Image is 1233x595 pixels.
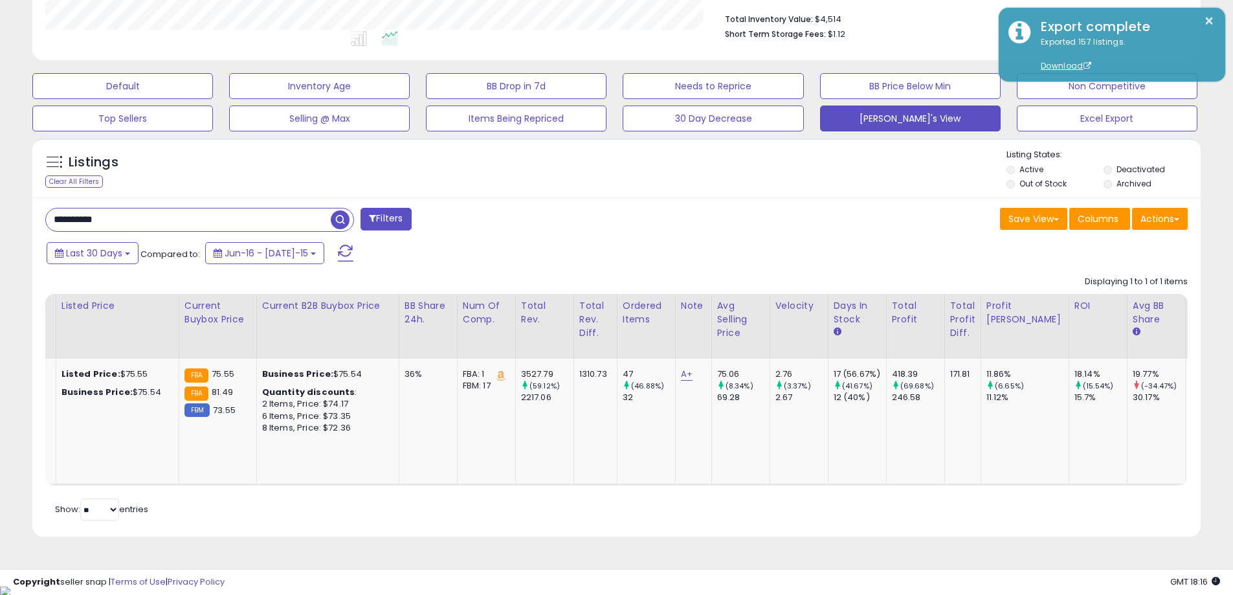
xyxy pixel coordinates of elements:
[1074,299,1122,313] div: ROI
[521,368,573,380] div: 3527.79
[184,387,208,401] small: FBA
[1141,381,1177,391] small: (-34.47%)
[1133,368,1185,380] div: 19.77%
[262,299,394,313] div: Current B2B Buybox Price
[61,386,133,398] b: Business Price:
[61,299,173,313] div: Listed Price
[623,368,675,380] div: 47
[986,392,1069,403] div: 11.12%
[717,368,770,380] div: 75.06
[13,576,225,589] div: seller snap | |
[212,368,234,380] span: 75.55
[1031,36,1216,73] div: Exported 157 listings.
[775,392,828,403] div: 2.67
[1031,17,1216,36] div: Export complete
[623,299,670,326] div: Ordered Items
[55,503,148,515] span: Show: entries
[1133,299,1180,326] div: Avg BB Share
[521,392,573,403] div: 2217.06
[32,106,213,131] button: Top Sellers
[1133,392,1185,403] div: 30.17%
[1170,576,1220,588] span: 2025-08-15 18:16 GMT
[213,404,236,416] span: 73.55
[820,73,1001,99] button: BB Price Below Min
[262,386,355,398] b: Quantity discounts
[1083,381,1113,391] small: (15.54%)
[1019,164,1043,175] label: Active
[681,299,706,313] div: Note
[61,368,120,380] b: Listed Price:
[775,299,823,313] div: Velocity
[262,387,389,398] div: :
[834,299,881,326] div: Days In Stock
[1204,13,1214,29] button: ×
[1132,208,1188,230] button: Actions
[111,576,166,588] a: Terms of Use
[1074,368,1127,380] div: 18.14%
[262,398,389,410] div: 2 Items, Price: $74.17
[950,299,975,340] div: Total Profit Diff.
[681,368,693,381] a: A+
[726,381,753,391] small: (8.34%)
[1085,276,1188,288] div: Displaying 1 to 1 of 1 items
[45,175,103,188] div: Clear All Filters
[426,106,606,131] button: Items Being Repriced
[521,299,568,326] div: Total Rev.
[1078,212,1118,225] span: Columns
[1074,392,1127,403] div: 15.7%
[13,576,60,588] strong: Copyright
[834,368,886,380] div: 17 (56.67%)
[47,242,139,264] button: Last 30 Days
[3,299,50,340] div: Historical Days Of Supply
[828,28,845,40] span: $1.12
[184,403,210,417] small: FBM
[66,247,122,260] span: Last 30 Days
[229,106,410,131] button: Selling @ Max
[892,299,939,326] div: Total Profit
[579,368,607,380] div: 1310.73
[725,28,826,39] b: Short Term Storage Fees:
[405,368,447,380] div: 36%
[986,299,1063,326] div: Profit [PERSON_NAME]
[820,106,1001,131] button: [PERSON_NAME]'s View
[717,392,770,403] div: 69.28
[717,299,764,340] div: Avg Selling Price
[1017,106,1197,131] button: Excel Export
[212,386,233,398] span: 81.49
[834,326,841,338] small: Days In Stock.
[623,392,675,403] div: 32
[262,368,389,380] div: $75.54
[1000,208,1067,230] button: Save View
[900,381,934,391] small: (69.68%)
[32,73,213,99] button: Default
[784,381,811,391] small: (3.37%)
[140,248,200,260] span: Compared to:
[463,368,505,380] div: FBA: 1
[842,381,872,391] small: (41.67%)
[168,576,225,588] a: Privacy Policy
[229,73,410,99] button: Inventory Age
[1116,164,1165,175] label: Deactivated
[262,368,333,380] b: Business Price:
[775,368,828,380] div: 2.76
[529,381,560,391] small: (59.12%)
[426,73,606,99] button: BB Drop in 7d
[1006,149,1201,161] p: Listing States:
[986,368,1069,380] div: 11.86%
[623,106,803,131] button: 30 Day Decrease
[361,208,411,230] button: Filters
[1069,208,1130,230] button: Columns
[892,368,944,380] div: 418.39
[725,10,1178,26] li: $4,514
[61,387,169,398] div: $75.54
[1041,60,1091,71] a: Download
[1017,73,1197,99] button: Non Competitive
[262,422,389,434] div: 8 Items, Price: $72.36
[463,380,505,392] div: FBM: 17
[463,299,510,326] div: Num of Comp.
[262,410,389,422] div: 6 Items, Price: $73.35
[205,242,324,264] button: Jun-16 - [DATE]-15
[623,73,803,99] button: Needs to Reprice
[950,368,971,380] div: 171.81
[834,392,886,403] div: 12 (40%)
